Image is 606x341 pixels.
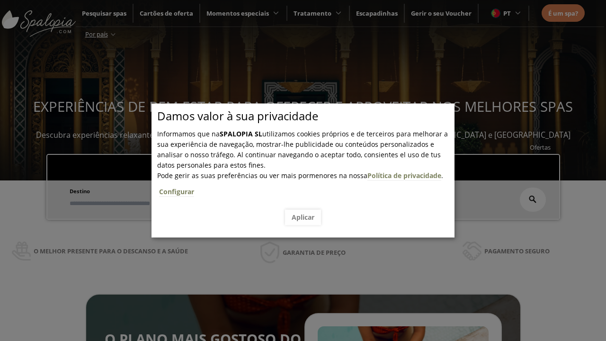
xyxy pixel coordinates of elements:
[157,111,454,121] p: Damos valor à sua privacidade
[157,171,454,203] span: .
[157,129,448,170] span: Informamos que na utilizamos cookies próprios e de terceiros para melhorar a sua experiência de n...
[157,171,367,180] span: Pode gerir as suas preferências ou ver mais pormenores na nossa
[285,209,321,225] button: Aplicar
[367,171,441,180] a: Política de privacidade
[159,187,194,197] a: Configurar
[220,129,262,138] b: SPALOPIA SL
